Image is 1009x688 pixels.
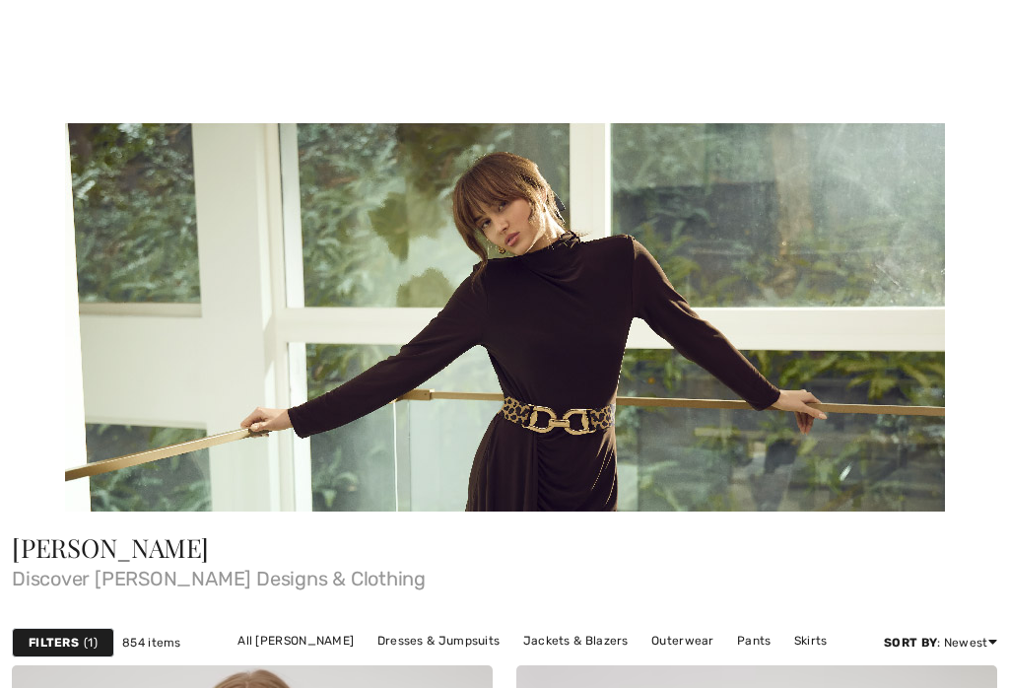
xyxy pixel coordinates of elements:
[784,628,838,654] a: Skirts
[434,654,582,679] a: Sweaters & Cardigans
[12,561,997,588] span: Discover [PERSON_NAME] Designs & Clothing
[84,634,98,652] span: 1
[513,628,639,654] a: Jackets & Blazers
[122,634,181,652] span: 854 items
[228,628,364,654] a: All [PERSON_NAME]
[12,530,209,565] span: [PERSON_NAME]
[641,628,724,654] a: Outerwear
[65,120,945,512] img: Frank Lyman - Canada | Shop Frank Lyman Clothing Online at 1ère Avenue
[585,654,632,679] a: Tops
[368,628,510,654] a: Dresses & Jumpsuits
[727,628,781,654] a: Pants
[29,634,79,652] strong: Filters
